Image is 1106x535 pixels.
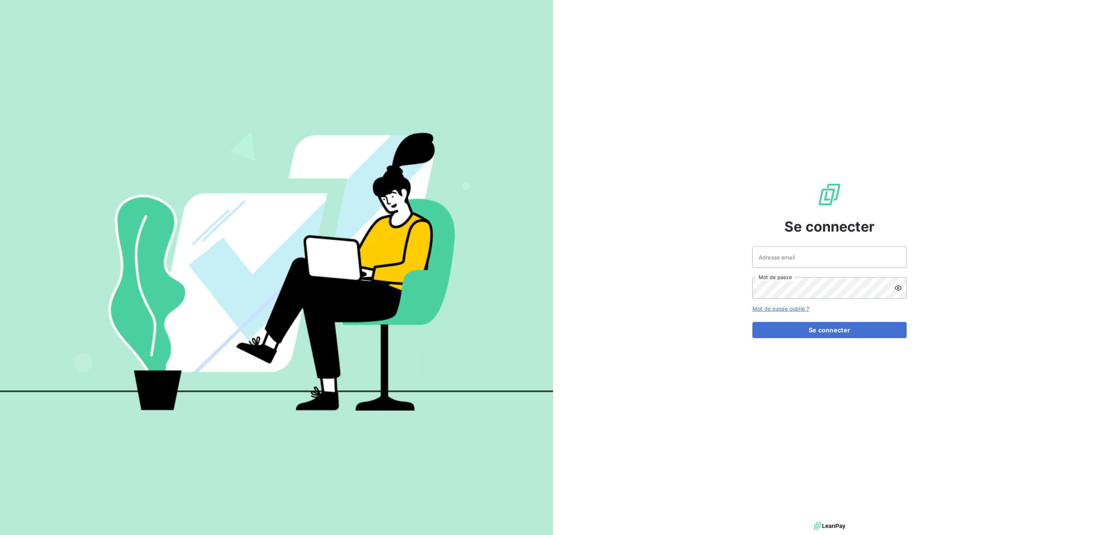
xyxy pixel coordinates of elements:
img: logo [814,520,845,532]
span: Se connecter [784,216,875,237]
a: Mot de passe oublié ? [752,305,809,312]
button: Se connecter [752,322,907,338]
input: placeholder [752,246,907,268]
img: Logo LeanPay [817,182,842,207]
